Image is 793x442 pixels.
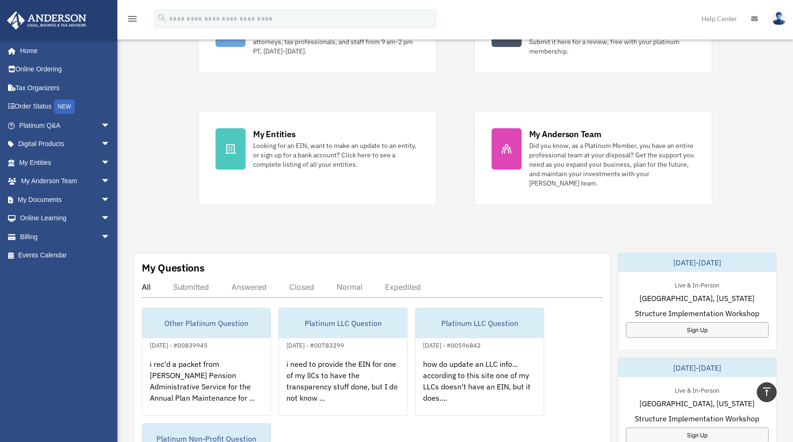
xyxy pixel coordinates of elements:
div: Other Platinum Question [142,308,270,338]
i: menu [127,13,138,24]
div: i need to provide the EIN for one of my llCs to have the transparency stuff done, but I do not kn... [279,351,407,424]
div: i rec'd a packet from [PERSON_NAME] Pension Administrative Service for the Annual Plan Maintenanc... [142,351,270,424]
div: Live & In-Person [667,279,727,289]
div: [DATE]-[DATE] [618,358,776,377]
div: My Entities [253,128,295,140]
span: arrow_drop_down [101,209,120,228]
a: My Entitiesarrow_drop_down [7,153,124,172]
div: how do update an LLC info... according to this site one of my LLCs doesn't have an EIN, but it do... [416,351,544,424]
div: My Anderson Team [529,128,601,140]
a: My Anderson Teamarrow_drop_down [7,172,124,191]
span: Structure Implementation Workshop [635,413,759,424]
i: search [157,13,167,23]
a: My Entities Looking for an EIN, want to make an update to an entity, or sign up for a bank accoun... [198,111,437,205]
img: User Pic [772,12,786,25]
div: Normal [337,282,362,292]
span: [GEOGRAPHIC_DATA], [US_STATE] [639,398,755,409]
a: Online Learningarrow_drop_down [7,209,124,228]
div: Answered [231,282,267,292]
img: Anderson Advisors Platinum Portal [4,11,89,30]
div: My Questions [142,261,205,275]
a: menu [127,16,138,24]
a: My Documentsarrow_drop_down [7,190,124,209]
span: arrow_drop_down [101,153,120,172]
a: Events Calendar [7,246,124,265]
a: Tax Organizers [7,78,124,97]
a: Other Platinum Question[DATE] - #00839945i rec'd a packet from [PERSON_NAME] Pension Administrati... [142,308,271,416]
a: Platinum Q&Aarrow_drop_down [7,116,124,135]
div: NEW [54,100,75,114]
div: Live & In-Person [667,385,727,395]
span: arrow_drop_down [101,227,120,247]
div: Expedited [385,282,421,292]
div: [DATE] - #00596842 [416,340,488,349]
div: [DATE] - #00783299 [279,340,352,349]
a: My Anderson Team Did you know, as a Platinum Member, you have an entire professional team at your... [474,111,713,205]
span: arrow_drop_down [101,190,120,209]
i: vertical_align_top [761,386,772,397]
span: arrow_drop_down [101,116,120,135]
div: Platinum LLC Question [279,308,407,338]
div: All [142,282,151,292]
a: Platinum LLC Question[DATE] - #00596842how do update an LLC info... according to this site one of... [415,308,544,416]
a: Order StatusNEW [7,97,124,116]
a: Sign Up [626,322,769,338]
span: arrow_drop_down [101,172,120,191]
a: Platinum LLC Question[DATE] - #00783299i need to provide the EIN for one of my llCs to have the t... [278,308,408,416]
div: Did you know, as a Platinum Member, you have an entire professional team at your disposal? Get th... [529,141,695,188]
div: Looking for an EIN, want to make an update to an entity, or sign up for a bank account? Click her... [253,141,419,169]
a: vertical_align_top [757,382,777,402]
a: Online Ordering [7,60,124,79]
a: Billingarrow_drop_down [7,227,124,246]
div: [DATE] - #00839945 [142,340,215,349]
span: arrow_drop_down [101,135,120,154]
div: Closed [289,282,314,292]
span: Structure Implementation Workshop [635,308,759,319]
div: Platinum LLC Question [416,308,544,338]
span: [GEOGRAPHIC_DATA], [US_STATE] [639,293,755,304]
div: Submitted [173,282,209,292]
div: [DATE]-[DATE] [618,253,776,272]
a: Digital Productsarrow_drop_down [7,135,124,154]
a: Home [7,41,120,60]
